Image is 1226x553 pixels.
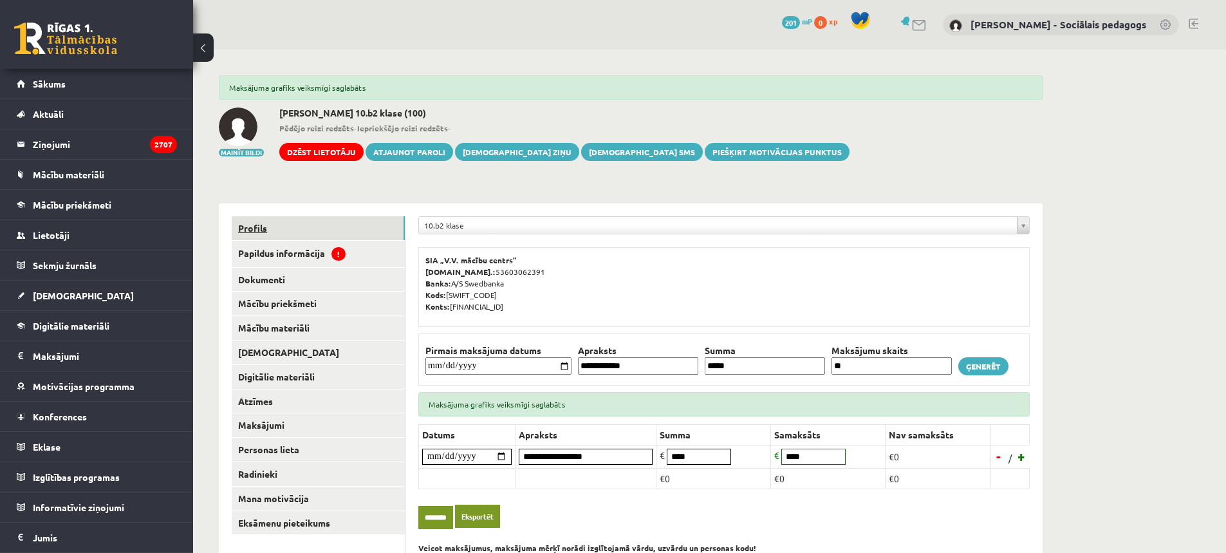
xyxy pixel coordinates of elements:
a: Papildus informācija! [232,241,405,267]
span: 201 [782,16,800,29]
span: xp [829,16,837,26]
a: Dzēst lietotāju [279,143,364,161]
span: Informatīvie ziņojumi [33,501,124,513]
a: Informatīvie ziņojumi [17,492,177,522]
th: Datums [419,424,515,445]
span: Mācību materiāli [33,169,104,180]
b: Pēdējo reizi redzēts [279,123,354,133]
a: Piešķirt motivācijas punktus [705,143,850,161]
b: SIA „V.V. mācību centrs” [425,255,517,265]
a: [DEMOGRAPHIC_DATA] SMS [581,143,703,161]
button: Mainīt bildi [219,149,264,156]
span: Izglītības programas [33,471,120,483]
th: Summa [656,424,771,445]
th: Summa [701,344,828,357]
b: Iepriekšējo reizi redzēts [357,123,448,133]
img: Dagnija Gaubšteina - Sociālais pedagogs [949,19,962,32]
a: Izglītības programas [17,462,177,492]
td: €0 [771,468,886,489]
a: 10.b2 klase [419,217,1029,234]
span: - - [279,122,850,134]
span: Digitālie materiāli [33,320,109,332]
a: - [992,447,1005,466]
a: Mācību materiāli [17,160,177,189]
span: € [660,449,665,461]
b: [DOMAIN_NAME].: [425,267,496,277]
span: [DEMOGRAPHIC_DATA] [33,290,134,301]
a: Personas lieta [232,438,405,462]
a: Ziņojumi2707 [17,129,177,159]
span: Sākums [33,78,66,89]
th: Apraksts [515,424,656,445]
a: Lietotāji [17,220,177,250]
img: Markuss Niklāvs [219,108,257,146]
span: Mācību priekšmeti [33,199,111,211]
legend: Maksājumi [33,341,177,371]
span: Konferences [33,411,87,422]
span: € [774,449,779,461]
th: Maksājumu skaits [828,344,955,357]
th: Nav samaksāts [886,424,991,445]
a: Digitālie materiāli [17,311,177,341]
a: Jumis [17,523,177,552]
a: Mācību priekšmeti [232,292,405,315]
span: Eklase [33,441,60,453]
span: / [1007,451,1014,465]
a: [DEMOGRAPHIC_DATA] [17,281,177,310]
legend: Ziņojumi [33,129,177,159]
a: Mācību priekšmeti [17,190,177,220]
b: Konts: [425,301,450,312]
a: Maksājumi [17,341,177,371]
a: [DEMOGRAPHIC_DATA] [232,341,405,364]
a: [PERSON_NAME] - Sociālais pedagogs [971,18,1146,31]
a: Rīgas 1. Tālmācības vidusskola [14,23,117,55]
span: 10.b2 klase [424,217,1012,234]
a: Dokumenti [232,268,405,292]
a: Atzīmes [232,389,405,413]
a: Eksāmenu pieteikums [232,511,405,535]
a: Motivācijas programma [17,371,177,401]
a: 0 xp [814,16,844,26]
a: [DEMOGRAPHIC_DATA] ziņu [455,143,579,161]
th: Samaksāts [771,424,886,445]
a: Sākums [17,69,177,98]
span: Lietotāji [33,229,70,241]
a: Sekmju žurnāls [17,250,177,280]
a: Ģenerēt [958,357,1008,375]
a: Eklase [17,432,177,462]
td: €0 [886,468,991,489]
span: Jumis [33,532,57,543]
span: Sekmju žurnāls [33,259,97,271]
a: Profils [232,216,405,240]
a: Digitālie materiāli [232,365,405,389]
h2: [PERSON_NAME] 10.b2 klase (100) [279,108,850,118]
b: Veicot maksājumus, maksājuma mērķī norādi izglītojamā vārdu, uzvārdu un personas kodu! [418,543,756,553]
a: Maksājumi [232,413,405,437]
a: Aktuāli [17,99,177,129]
th: Apraksts [575,344,701,357]
a: Mācību materiāli [232,316,405,340]
a: Konferences [17,402,177,431]
b: Kods: [425,290,446,300]
a: Radinieki [232,462,405,486]
div: Maksājuma grafiks veiksmīgi saglabāts [219,75,1043,100]
span: Aktuāli [33,108,64,120]
div: Maksājuma grafiks veiksmīgi saglabāts [418,392,1030,417]
b: Banka: [425,278,451,288]
i: 2707 [150,136,177,153]
span: ! [331,247,346,261]
td: €0 [886,445,991,468]
th: Pirmais maksājuma datums [422,344,575,357]
a: 201 mP [782,16,812,26]
span: 0 [814,16,827,29]
span: mP [802,16,812,26]
span: Motivācijas programma [33,380,135,392]
a: + [1016,447,1028,466]
a: Mana motivācija [232,487,405,511]
td: €0 [656,468,771,489]
a: Atjaunot paroli [366,143,453,161]
p: 53603062391 A/S Swedbanka [SWIFT_CODE] [FINANCIAL_ID] [425,254,1023,312]
a: Eksportēt [455,505,500,529]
